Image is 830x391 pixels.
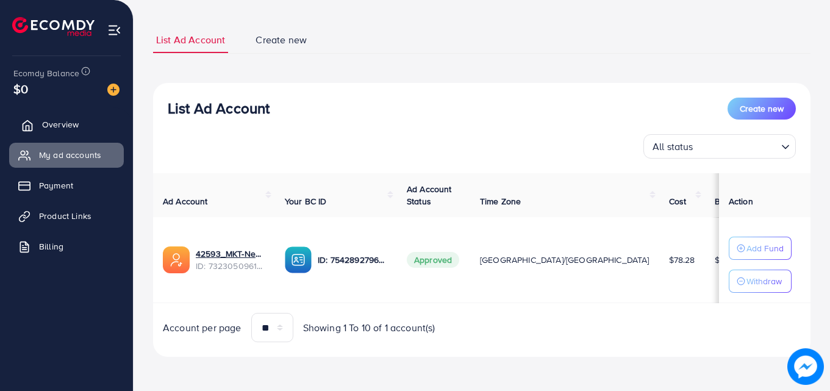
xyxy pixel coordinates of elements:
[256,33,307,47] span: Create new
[729,270,792,293] button: Withdraw
[729,237,792,260] button: Add Fund
[39,210,91,222] span: Product Links
[480,254,649,266] span: [GEOGRAPHIC_DATA]/[GEOGRAPHIC_DATA]
[107,23,121,37] img: menu
[196,248,265,260] a: 42593_MKT-New_1705030690861
[39,149,101,161] span: My ad accounts
[643,134,796,159] div: Search for option
[163,195,208,207] span: Ad Account
[480,195,521,207] span: Time Zone
[9,204,124,228] a: Product Links
[669,254,695,266] span: $78.28
[285,195,327,207] span: Your BC ID
[407,252,459,268] span: Approved
[729,195,753,207] span: Action
[13,67,79,79] span: Ecomdy Balance
[669,195,687,207] span: Cost
[740,102,784,115] span: Create new
[303,321,435,335] span: Showing 1 To 10 of 1 account(s)
[42,118,79,131] span: Overview
[728,98,796,120] button: Create new
[168,99,270,117] h3: List Ad Account
[196,260,265,272] span: ID: 7323050961424007170
[697,135,776,156] input: Search for option
[107,84,120,96] img: image
[13,80,28,98] span: $0
[39,240,63,253] span: Billing
[9,173,124,198] a: Payment
[163,321,241,335] span: Account per page
[650,138,696,156] span: All status
[196,248,265,273] div: <span class='underline'>42593_MKT-New_1705030690861</span></br>7323050961424007170
[9,143,124,167] a: My ad accounts
[156,33,225,47] span: List Ad Account
[163,246,190,273] img: ic-ads-acc.e4c84228.svg
[12,17,95,36] img: logo
[746,241,784,256] p: Add Fund
[746,274,782,289] p: Withdraw
[9,234,124,259] a: Billing
[285,246,312,273] img: ic-ba-acc.ded83a64.svg
[407,183,452,207] span: Ad Account Status
[787,348,824,385] img: image
[9,112,124,137] a: Overview
[318,253,387,267] p: ID: 7542892796370649089
[39,179,73,192] span: Payment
